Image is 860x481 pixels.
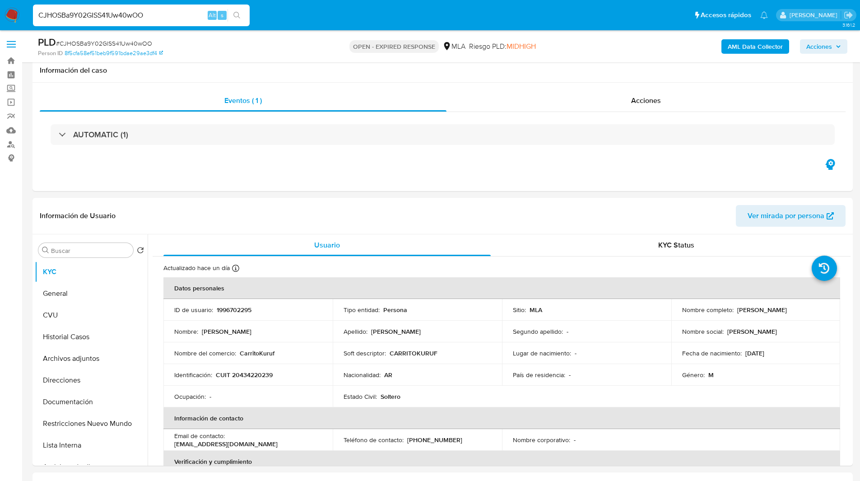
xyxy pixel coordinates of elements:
[567,327,568,336] p: -
[384,371,392,379] p: AR
[228,9,246,22] button: search-icon
[209,392,211,401] p: -
[35,369,148,391] button: Direcciones
[35,348,148,369] button: Archivos adjuntos
[806,39,832,54] span: Acciones
[51,124,835,145] div: AUTOMATIC (1)
[216,371,273,379] p: CUIT 20434220239
[727,327,777,336] p: [PERSON_NAME]
[56,39,152,48] span: # CJHOSBa9Y02GISS41Uw40wOO
[574,436,576,444] p: -
[507,41,536,51] span: MIDHIGH
[682,306,734,314] p: Nombre completo :
[708,371,714,379] p: M
[344,349,386,357] p: Soft descriptor :
[35,413,148,434] button: Restricciones Nuevo Mundo
[40,211,116,220] h1: Información de Usuario
[513,327,563,336] p: Segundo apellido :
[390,349,437,357] p: CARRITOKURUF
[530,306,542,314] p: MLA
[349,40,439,53] p: OPEN - EXPIRED RESPONSE
[407,436,462,444] p: [PHONE_NUMBER]
[344,327,367,336] p: Apellido :
[174,392,206,401] p: Ocupación :
[163,451,840,472] th: Verificación y cumplimiento
[371,327,421,336] p: [PERSON_NAME]
[174,306,213,314] p: ID de usuario :
[35,261,148,283] button: KYC
[137,247,144,257] button: Volver al orden por defecto
[163,277,840,299] th: Datos personales
[224,95,262,106] span: Eventos ( 1 )
[174,440,278,448] p: [EMAIL_ADDRESS][DOMAIN_NAME]
[513,349,571,357] p: Lugar de nacimiento :
[682,371,705,379] p: Género :
[42,247,49,254] button: Buscar
[163,264,230,272] p: Actualizado hace un día
[631,95,661,106] span: Acciones
[569,371,571,379] p: -
[35,304,148,326] button: CVU
[760,11,768,19] a: Notificaciones
[38,49,63,57] b: Person ID
[658,240,694,250] span: KYC Status
[682,327,724,336] p: Nombre social :
[163,407,840,429] th: Información de contacto
[736,205,846,227] button: Ver mirada por persona
[73,130,128,140] h3: AUTOMATIC (1)
[800,39,847,54] button: Acciones
[35,391,148,413] button: Documentación
[344,306,380,314] p: Tipo entidad :
[383,306,407,314] p: Persona
[737,306,787,314] p: [PERSON_NAME]
[38,35,56,49] b: PLD
[721,39,789,54] button: AML Data Collector
[240,349,274,357] p: CarritoKuruf
[748,205,824,227] span: Ver mirada por persona
[469,42,536,51] span: Riesgo PLD:
[209,11,216,19] span: Alt
[513,306,526,314] p: Sitio :
[745,349,764,357] p: [DATE]
[790,11,841,19] p: matiasagustin.white@mercadolibre.com
[575,349,576,357] p: -
[701,10,751,20] span: Accesos rápidos
[682,349,742,357] p: Fecha de nacimiento :
[344,392,377,401] p: Estado Civil :
[513,371,565,379] p: País de residencia :
[174,371,212,379] p: Identificación :
[221,11,223,19] span: s
[344,436,404,444] p: Teléfono de contacto :
[40,66,846,75] h1: Información del caso
[314,240,340,250] span: Usuario
[217,306,251,314] p: 1996702295
[202,327,251,336] p: [PERSON_NAME]
[174,327,198,336] p: Nombre :
[33,9,250,21] input: Buscar usuario o caso...
[844,10,853,20] a: Salir
[344,371,381,379] p: Nacionalidad :
[381,392,400,401] p: Soltero
[442,42,465,51] div: MLA
[174,349,236,357] p: Nombre del comercio :
[513,436,570,444] p: Nombre corporativo :
[35,326,148,348] button: Historial Casos
[728,39,783,54] b: AML Data Collector
[51,247,130,255] input: Buscar
[65,49,163,57] a: 8f5cfa58ef51beb9f591bdae29ae3df4
[35,434,148,456] button: Lista Interna
[35,283,148,304] button: General
[174,432,225,440] p: Email de contacto :
[35,456,148,478] button: Anticipos de dinero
